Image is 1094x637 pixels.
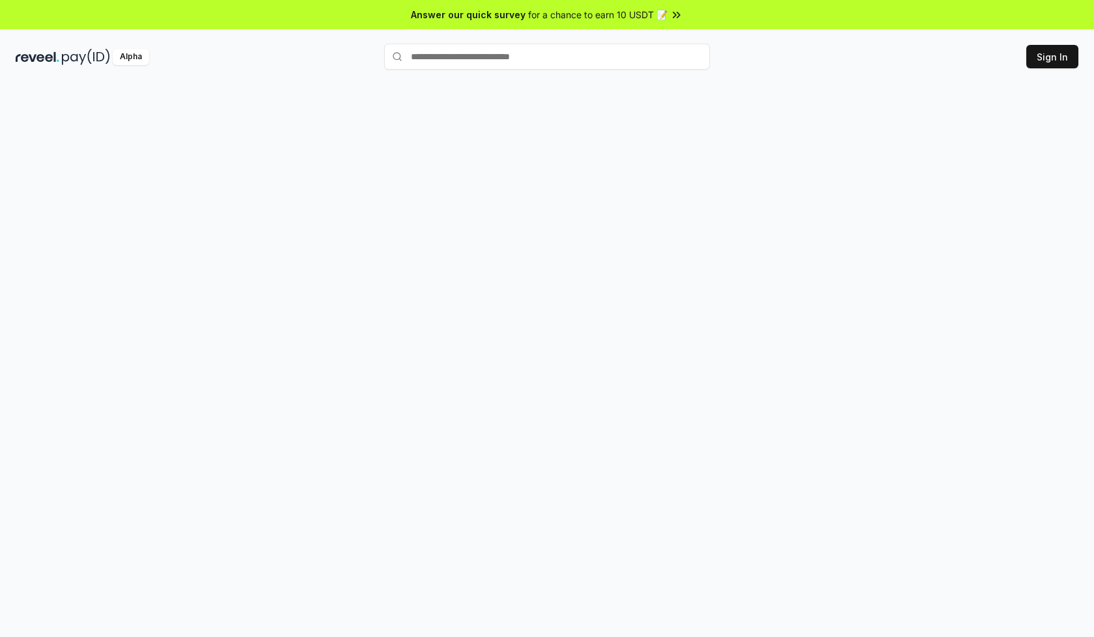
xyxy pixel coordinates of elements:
[1026,45,1078,68] button: Sign In
[528,8,667,21] span: for a chance to earn 10 USDT 📝
[113,49,149,65] div: Alpha
[16,49,59,65] img: reveel_dark
[411,8,526,21] span: Answer our quick survey
[62,49,110,65] img: pay_id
